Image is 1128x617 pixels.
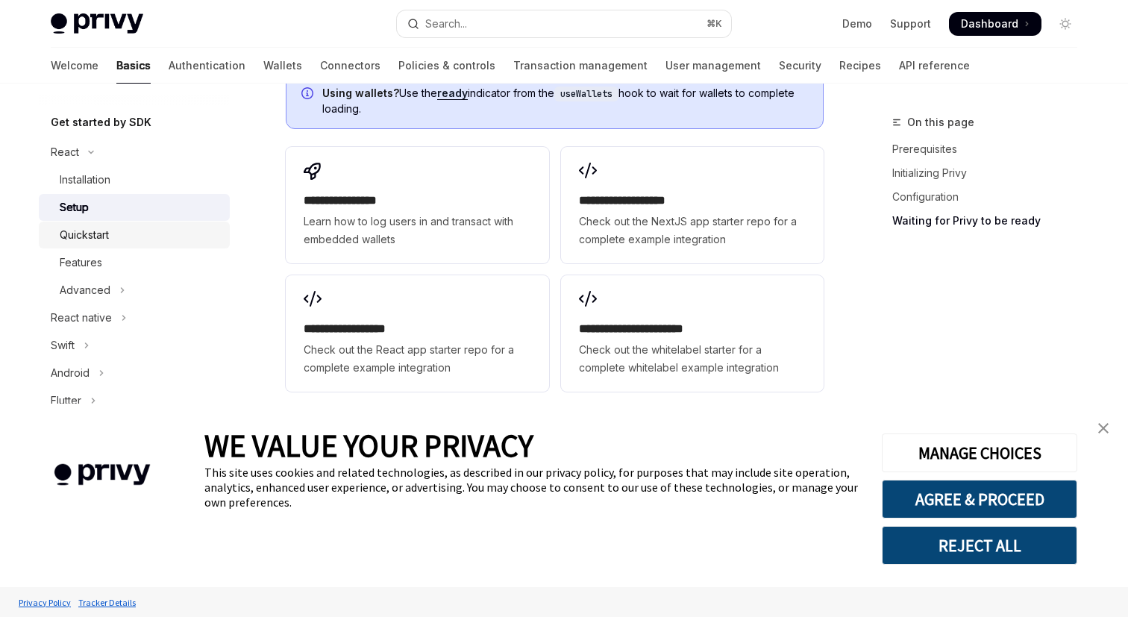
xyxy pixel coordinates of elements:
a: Demo [842,16,872,31]
div: This site uses cookies and related technologies, as described in our privacy policy, for purposes... [204,465,859,510]
a: Features [39,249,230,276]
span: Learn how to log users in and transact with embedded wallets [304,213,530,248]
a: ready [437,87,468,100]
a: API reference [899,48,970,84]
img: light logo [51,13,143,34]
button: Toggle React native section [39,304,230,331]
div: Search... [425,15,467,33]
a: **** **** **** ***Check out the React app starter repo for a complete example integration [286,275,548,392]
a: Transaction management [513,48,648,84]
a: Connectors [320,48,380,84]
a: Authentication [169,48,245,84]
div: Quickstart [60,226,109,244]
button: Toggle Android section [39,360,230,386]
div: Advanced [60,281,110,299]
a: **** **** **** *Learn how to log users in and transact with embedded wallets [286,147,548,263]
a: User management [665,48,761,84]
div: React [51,143,79,161]
a: Prerequisites [892,137,1089,161]
img: company logo [22,442,182,507]
button: Toggle dark mode [1053,12,1077,36]
button: REJECT ALL [882,526,1077,565]
a: Waiting for Privy to be ready [892,209,1089,233]
a: Recipes [839,48,881,84]
a: Policies & controls [398,48,495,84]
strong: Using wallets? [322,87,399,99]
button: Toggle Flutter section [39,387,230,414]
a: Dashboard [949,12,1041,36]
div: Swift [51,336,75,354]
span: Check out the whitelabel starter for a complete whitelabel example integration [579,341,806,377]
div: Features [60,254,102,272]
a: Installation [39,166,230,193]
span: ⌘ K [706,18,722,30]
span: Use the indicator from the hook to wait for wallets to complete loading. [322,86,808,116]
div: Installation [60,171,110,189]
a: Security [779,48,821,84]
a: **** **** **** **** ***Check out the whitelabel starter for a complete whitelabel example integra... [561,275,824,392]
a: Tracker Details [75,589,140,616]
span: Check out the React app starter repo for a complete example integration [304,341,530,377]
div: React native [51,309,112,327]
div: Android [51,364,90,382]
a: Quickstart [39,222,230,248]
button: Open search [397,10,731,37]
a: **** **** **** ****Check out the NextJS app starter repo for a complete example integration [561,147,824,263]
span: On this page [907,113,974,131]
span: WE VALUE YOUR PRIVACY [204,426,533,465]
div: Setup [60,198,89,216]
a: Welcome [51,48,98,84]
button: Toggle React section [39,139,230,166]
a: Basics [116,48,151,84]
a: Setup [39,194,230,221]
button: Toggle Advanced section [39,277,230,304]
span: Dashboard [961,16,1018,31]
code: useWallets [554,87,618,101]
span: Check out the NextJS app starter repo for a complete example integration [579,213,806,248]
a: close banner [1088,413,1118,443]
a: Privacy Policy [15,589,75,616]
svg: Info [301,87,316,102]
a: Wallets [263,48,302,84]
button: AGREE & PROCEED [882,480,1077,519]
button: MANAGE CHOICES [882,433,1077,472]
a: Support [890,16,931,31]
a: Initializing Privy [892,161,1089,185]
h5: Get started by SDK [51,113,151,131]
a: Configuration [892,185,1089,209]
div: Flutter [51,392,81,410]
img: close banner [1098,423,1109,433]
button: Toggle Swift section [39,332,230,359]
